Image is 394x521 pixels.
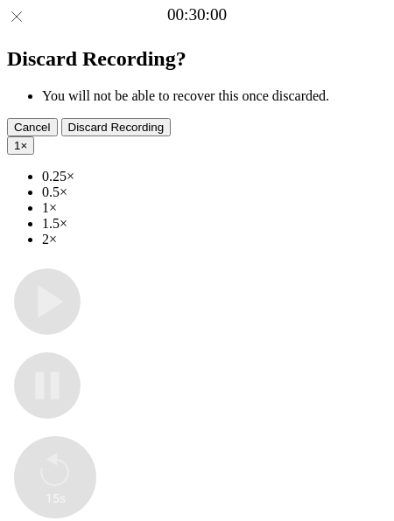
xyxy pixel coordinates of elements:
[42,200,387,216] li: 1×
[42,88,387,104] li: You will not be able to recover this once discarded.
[7,118,58,136] button: Cancel
[7,47,387,71] h2: Discard Recording?
[42,184,387,200] li: 0.5×
[42,169,387,184] li: 0.25×
[61,118,172,136] button: Discard Recording
[42,216,387,232] li: 1.5×
[167,5,227,24] a: 00:30:00
[42,232,387,247] li: 2×
[14,139,20,152] span: 1
[7,136,34,155] button: 1×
